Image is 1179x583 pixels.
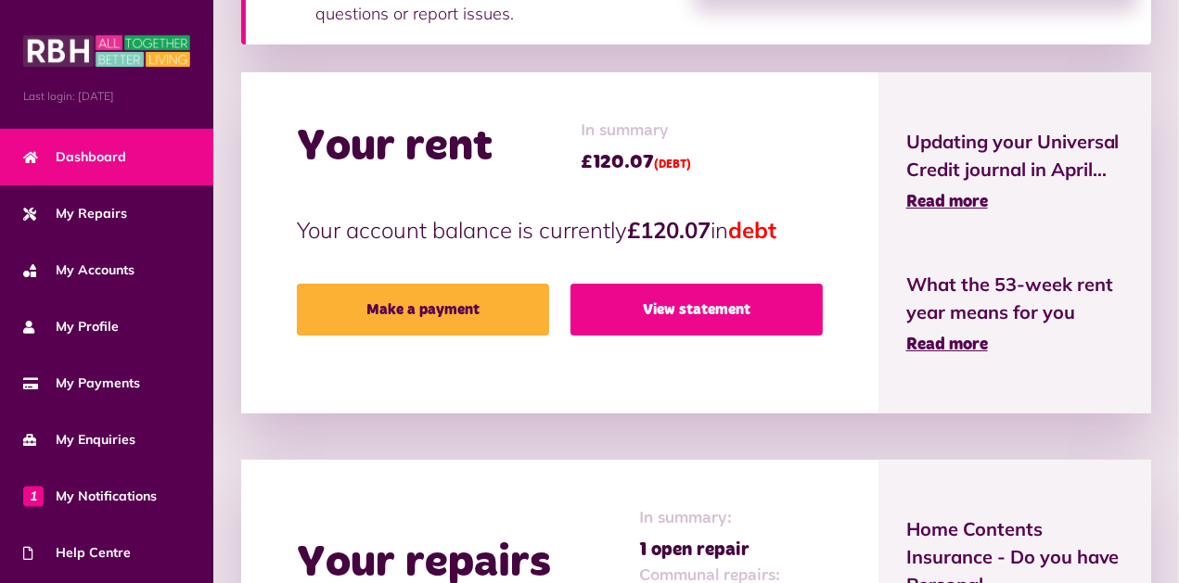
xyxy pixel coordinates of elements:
[297,284,549,336] a: Make a payment
[906,271,1123,358] a: What the 53-week rent year means for you Read more
[23,88,190,105] span: Last login: [DATE]
[639,536,780,564] span: 1 open repair
[23,147,126,167] span: Dashboard
[581,119,691,144] span: In summary
[728,216,776,244] span: debt
[23,260,135,280] span: My Accounts
[23,317,119,336] span: My Profile
[23,486,44,506] span: 1
[906,271,1123,326] span: What the 53-week rent year means for you
[627,216,711,244] strong: £120.07
[906,128,1123,215] a: Updating your Universal Credit journal in April... Read more
[23,374,140,393] span: My Payments
[654,159,691,171] span: (DEBT)
[906,336,988,353] span: Read more
[23,204,127,223] span: My Repairs
[23,543,131,563] span: Help Centre
[297,120,493,174] h2: Your rent
[639,506,780,531] span: In summary:
[570,284,823,336] a: View statement
[23,430,135,450] span: My Enquiries
[906,128,1123,184] span: Updating your Universal Credit journal in April...
[906,194,988,210] span: Read more
[581,148,691,176] span: £120.07
[297,213,823,247] p: Your account balance is currently in
[23,32,190,70] img: MyRBH
[23,487,157,506] span: My Notifications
